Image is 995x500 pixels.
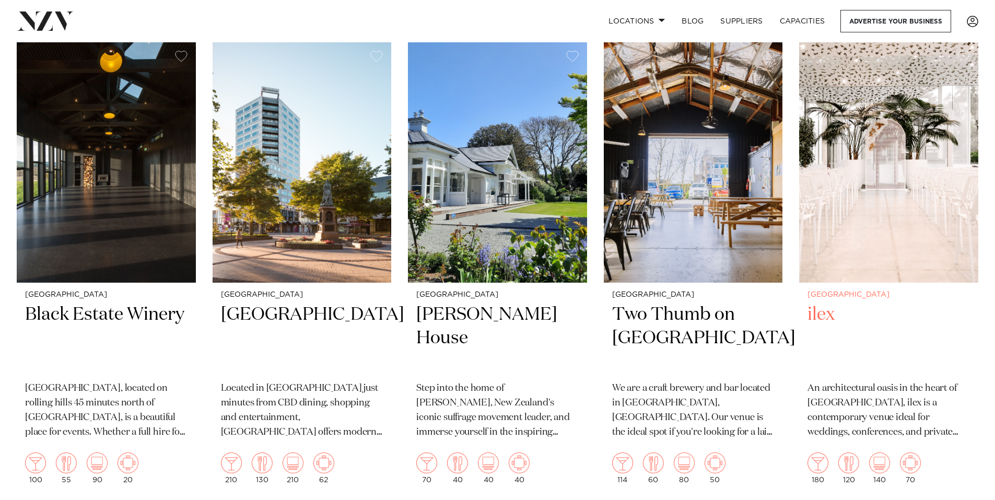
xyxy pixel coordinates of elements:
div: 100 [25,452,46,484]
img: wedding ceremony at ilex cafe in christchurch [799,42,978,283]
img: cocktail.png [416,452,437,473]
p: Step into the home of [PERSON_NAME], New Zealand's iconic suffrage movement leader, and immerse y... [416,381,579,440]
img: meeting.png [900,452,921,473]
img: theatre.png [283,452,303,473]
div: 130 [252,452,273,484]
a: [GEOGRAPHIC_DATA] [GEOGRAPHIC_DATA] Located in [GEOGRAPHIC_DATA] just minutes from CBD dining, sh... [213,42,392,492]
p: An architectural oasis in the heart of [GEOGRAPHIC_DATA], ilex is a contemporary venue ideal for ... [807,381,970,440]
img: dining.png [838,452,859,473]
img: nzv-logo.png [17,11,74,30]
div: 114 [612,452,633,484]
div: 20 [118,452,138,484]
div: 55 [56,452,77,484]
h2: ilex [807,303,970,374]
a: Capacities [771,10,834,32]
div: 50 [705,452,725,484]
p: Located in [GEOGRAPHIC_DATA] just minutes from CBD dining, shopping and entertainment, [GEOGRAPHI... [221,381,383,440]
img: cocktail.png [221,452,242,473]
img: cocktail.png [807,452,828,473]
img: theatre.png [87,452,108,473]
img: meeting.png [118,452,138,473]
a: Locations [600,10,673,32]
a: [GEOGRAPHIC_DATA] [PERSON_NAME] House Step into the home of [PERSON_NAME], New Zealand's iconic s... [408,42,587,492]
a: BLOG [673,10,712,32]
h2: Two Thumb on [GEOGRAPHIC_DATA] [612,303,775,374]
img: theatre.png [869,452,890,473]
img: cocktail.png [25,452,46,473]
small: [GEOGRAPHIC_DATA] [416,291,579,299]
div: 60 [643,452,664,484]
div: 40 [509,452,530,484]
img: dining.png [56,452,77,473]
img: dining.png [447,452,468,473]
a: Advertise your business [840,10,951,32]
img: theatre.png [478,452,499,473]
img: dining.png [643,452,664,473]
small: [GEOGRAPHIC_DATA] [612,291,775,299]
a: [GEOGRAPHIC_DATA] Two Thumb on [GEOGRAPHIC_DATA] We are a craft brewery and bar located in [GEOGR... [604,42,783,492]
div: 62 [313,452,334,484]
div: 210 [283,452,303,484]
a: [GEOGRAPHIC_DATA] Black Estate Winery [GEOGRAPHIC_DATA], located on rolling hills 45 minutes nort... [17,42,196,492]
div: 210 [221,452,242,484]
a: wedding ceremony at ilex cafe in christchurch [GEOGRAPHIC_DATA] ilex An architectural oasis in th... [799,42,978,492]
img: cocktail.png [612,452,633,473]
div: 80 [674,452,695,484]
div: 40 [447,452,468,484]
p: We are a craft brewery and bar located in [GEOGRAPHIC_DATA], [GEOGRAPHIC_DATA]. Our venue is the ... [612,381,775,440]
div: 180 [807,452,828,484]
div: 90 [87,452,108,484]
img: dining.png [252,452,273,473]
img: meeting.png [705,452,725,473]
img: meeting.png [313,452,334,473]
h2: [PERSON_NAME] House [416,303,579,374]
div: 40 [478,452,499,484]
h2: Black Estate Winery [25,303,188,374]
div: 70 [416,452,437,484]
small: [GEOGRAPHIC_DATA] [25,291,188,299]
div: 70 [900,452,921,484]
img: meeting.png [509,452,530,473]
p: [GEOGRAPHIC_DATA], located on rolling hills 45 minutes north of [GEOGRAPHIC_DATA], is a beautiful... [25,381,188,440]
h2: [GEOGRAPHIC_DATA] [221,303,383,374]
img: theatre.png [674,452,695,473]
small: [GEOGRAPHIC_DATA] [221,291,383,299]
div: 120 [838,452,859,484]
small: [GEOGRAPHIC_DATA] [807,291,970,299]
a: SUPPLIERS [712,10,771,32]
div: 140 [869,452,890,484]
